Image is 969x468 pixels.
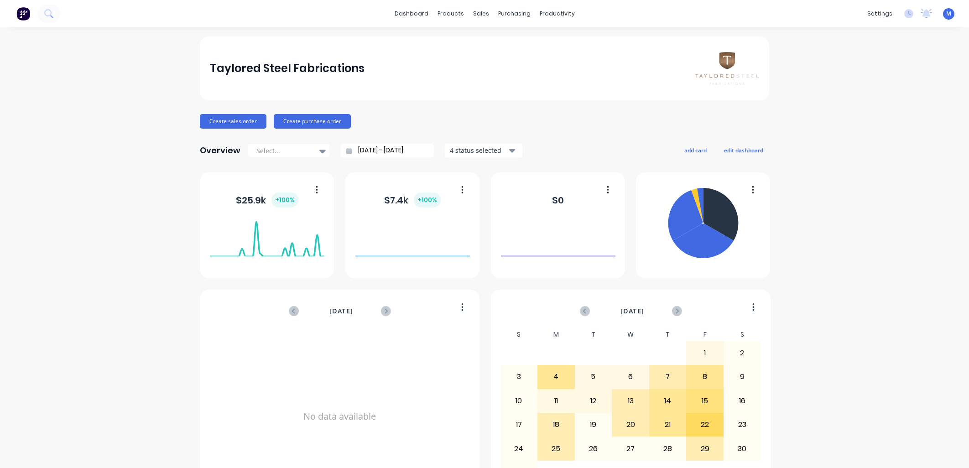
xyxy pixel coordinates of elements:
[650,437,686,460] div: 28
[501,437,537,460] div: 24
[575,390,612,412] div: 12
[575,365,612,388] div: 5
[537,328,575,341] div: M
[687,437,723,460] div: 29
[433,7,469,21] div: products
[384,192,441,208] div: $ 7.4k
[535,7,579,21] div: productivity
[210,59,365,78] div: Taylored Steel Fabrications
[612,437,649,460] div: 27
[724,413,761,436] div: 23
[501,413,537,436] div: 17
[687,390,723,412] div: 15
[687,365,723,388] div: 8
[724,328,761,341] div: S
[200,114,266,129] button: Create sales order
[863,7,897,21] div: settings
[687,413,723,436] div: 22
[538,437,574,460] div: 25
[650,365,686,388] div: 7
[575,437,612,460] div: 26
[724,342,761,364] div: 2
[538,365,574,388] div: 4
[612,365,649,388] div: 6
[329,306,353,316] span: [DATE]
[620,306,644,316] span: [DATE]
[612,328,649,341] div: W
[724,365,761,388] div: 9
[469,7,494,21] div: sales
[501,365,537,388] div: 3
[501,390,537,412] div: 10
[612,413,649,436] div: 20
[612,390,649,412] div: 13
[271,192,298,208] div: + 100 %
[575,328,612,341] div: T
[650,413,686,436] div: 21
[695,52,759,84] img: Taylored Steel Fabrications
[718,144,769,156] button: edit dashboard
[687,342,723,364] div: 1
[16,7,30,21] img: Factory
[678,144,713,156] button: add card
[200,141,240,160] div: Overview
[650,390,686,412] div: 14
[390,7,433,21] a: dashboard
[236,192,298,208] div: $ 25.9k
[450,146,507,155] div: 4 status selected
[538,413,574,436] div: 18
[274,114,351,129] button: Create purchase order
[538,390,574,412] div: 11
[724,437,761,460] div: 30
[414,192,441,208] div: + 100 %
[686,328,724,341] div: F
[445,144,522,157] button: 4 status selected
[724,390,761,412] div: 16
[946,10,951,18] span: M
[552,193,564,207] div: $ 0
[575,413,612,436] div: 19
[649,328,687,341] div: T
[500,328,538,341] div: S
[494,7,535,21] div: purchasing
